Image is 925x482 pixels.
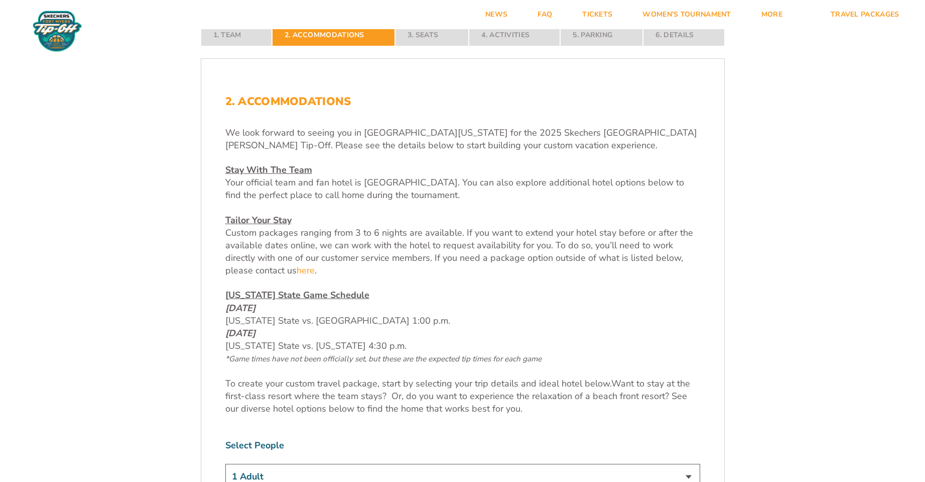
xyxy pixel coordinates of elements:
[30,10,84,52] img: Fort Myers Tip-Off
[225,164,312,176] u: Stay With The Team
[225,377,700,416] p: Want to stay at the first-class resort where the team stays? Or, do you want to experience the re...
[225,377,611,390] span: To create your custom travel package, start by selecting your trip details and ideal hotel below.
[225,227,693,277] span: Custom packages ranging from 3 to 6 nights are available. If you want to extend your hotel stay b...
[315,264,317,276] span: .
[225,176,684,201] span: Your official team and fan hotel is [GEOGRAPHIC_DATA]. You can also explore additional hotel opti...
[225,214,292,226] u: Tailor Your Stay
[225,302,255,314] em: [DATE]
[225,439,700,452] label: Select People
[225,327,255,339] em: [DATE]
[225,95,700,108] h2: 2. Accommodations
[225,127,700,152] p: We look forward to seeing you in [GEOGRAPHIC_DATA][US_STATE] for the 2025 Skechers [GEOGRAPHIC_DA...
[297,264,315,277] a: here
[225,302,542,365] span: [US_STATE] State vs. [GEOGRAPHIC_DATA] 1:00 p.m. [US_STATE] State vs. [US_STATE] 4:30 p.m.
[225,289,369,301] span: [US_STATE] State Game Schedule
[225,354,542,364] span: *Game times have not been officially set, but these are the expected tip times for each game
